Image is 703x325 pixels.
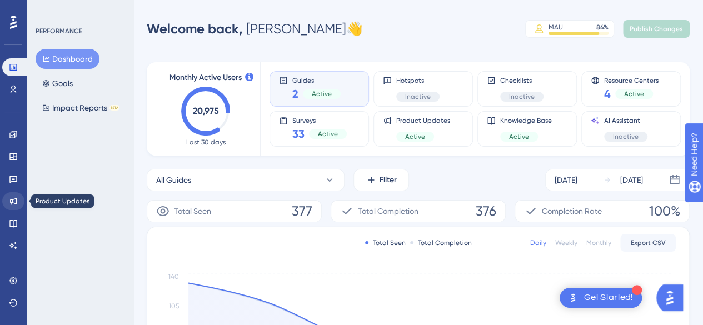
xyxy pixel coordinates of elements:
[613,132,639,141] span: Inactive
[36,49,99,69] button: Dashboard
[186,138,226,147] span: Last 30 days
[604,86,611,102] span: 4
[620,234,676,252] button: Export CSV
[109,105,119,111] div: BETA
[500,116,552,125] span: Knowledge Base
[405,92,431,101] span: Inactive
[566,291,580,304] img: launcher-image-alternative-text
[631,238,666,247] span: Export CSV
[620,173,643,187] div: [DATE]
[649,202,680,220] span: 100%
[292,76,341,84] span: Guides
[509,92,535,101] span: Inactive
[156,173,191,187] span: All Guides
[410,238,472,247] div: Total Completion
[604,116,647,125] span: AI Assistant
[380,173,397,187] span: Filter
[630,24,683,33] span: Publish Changes
[358,204,418,218] span: Total Completion
[530,238,546,247] div: Daily
[292,202,312,220] span: 377
[292,116,347,124] span: Surveys
[36,73,79,93] button: Goals
[353,169,409,191] button: Filter
[542,204,602,218] span: Completion Rate
[147,20,363,38] div: [PERSON_NAME] 👋
[405,132,425,141] span: Active
[632,285,642,295] div: 1
[174,204,211,218] span: Total Seen
[476,202,496,220] span: 376
[292,126,305,142] span: 33
[584,292,633,304] div: Get Started!
[147,21,243,37] span: Welcome back,
[623,20,690,38] button: Publish Changes
[193,106,219,116] text: 20,975
[26,3,69,16] span: Need Help?
[509,132,529,141] span: Active
[36,27,82,36] div: PERFORMANCE
[396,116,450,125] span: Product Updates
[292,86,298,102] span: 2
[312,89,332,98] span: Active
[656,281,690,314] iframe: UserGuiding AI Assistant Launcher
[168,273,179,281] tspan: 140
[36,98,126,118] button: Impact ReportsBETA
[318,129,338,138] span: Active
[169,71,242,84] span: Monthly Active Users
[555,173,577,187] div: [DATE]
[365,238,406,247] div: Total Seen
[169,302,179,310] tspan: 105
[604,76,659,84] span: Resource Centers
[555,238,577,247] div: Weekly
[396,76,440,85] span: Hotspots
[500,76,544,85] span: Checklists
[586,238,611,247] div: Monthly
[624,89,644,98] span: Active
[147,169,345,191] button: All Guides
[549,23,563,32] div: MAU
[560,288,642,308] div: Open Get Started! checklist, remaining modules: 1
[596,23,609,32] div: 84 %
